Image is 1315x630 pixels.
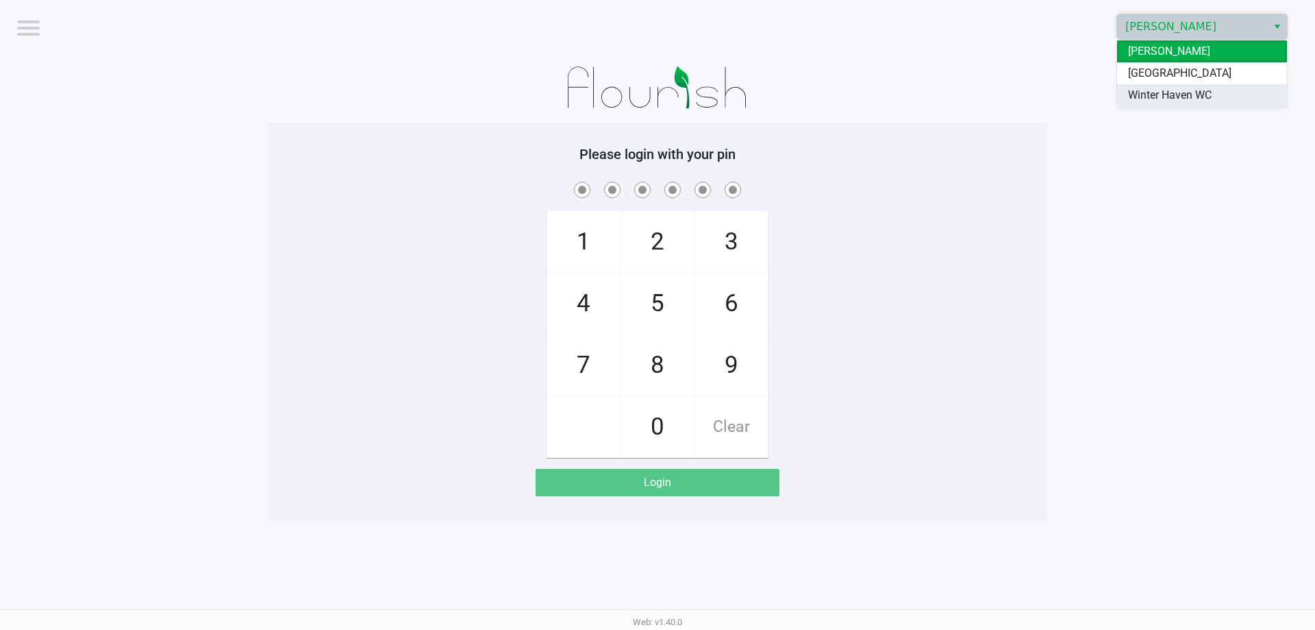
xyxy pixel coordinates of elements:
span: 7 [547,335,620,396]
button: Select [1267,14,1287,39]
span: 3 [695,212,768,272]
span: Clear [695,397,768,457]
span: 8 [621,335,694,396]
span: 4 [547,274,620,334]
span: [PERSON_NAME] [1128,43,1210,60]
span: [PERSON_NAME] [1125,19,1259,35]
span: 2 [621,212,694,272]
span: [GEOGRAPHIC_DATA] [1128,65,1231,82]
span: 5 [621,274,694,334]
span: 9 [695,335,768,396]
span: 0 [621,397,694,457]
span: Web: v1.40.0 [633,617,682,627]
span: 6 [695,274,768,334]
h5: Please login with your pin [277,146,1038,162]
span: Winter Haven WC [1128,87,1212,104]
span: 1 [547,212,620,272]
